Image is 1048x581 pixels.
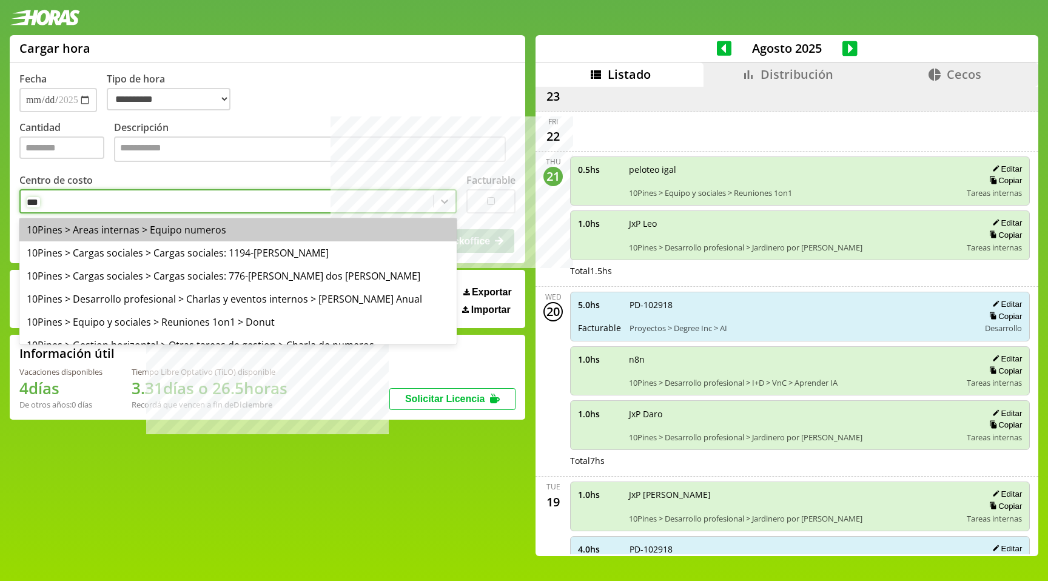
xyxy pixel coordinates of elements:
span: Tareas internas [967,432,1022,443]
span: Exportar [472,287,512,298]
span: 1.0 hs [578,354,620,365]
div: Thu [546,156,561,167]
span: 10Pines > Desarrollo profesional > Jardinero por [PERSON_NAME] [629,513,958,524]
span: PD-102918 [630,299,971,311]
span: Tareas internas [967,187,1022,198]
div: 20 [543,302,563,321]
div: Wed [545,292,562,302]
span: 5.0 hs [578,299,621,311]
button: Editar [989,543,1022,554]
span: 10Pines > Equipo y sociales > Reuniones 1on1 [629,187,958,198]
div: Tue [546,482,560,492]
button: Editar [989,489,1022,499]
span: Distribución [761,66,833,82]
div: 19 [543,492,563,511]
span: Agosto 2025 [731,40,842,56]
button: Copiar [986,230,1022,240]
span: Solicitar Licencia [405,394,485,404]
div: Vacaciones disponibles [19,366,102,377]
div: De otros años: 0 días [19,399,102,410]
span: Facturable [578,322,621,334]
span: Importar [471,304,511,315]
button: Copiar [986,420,1022,430]
select: Tipo de hora [107,88,230,110]
div: 10Pines > Equipo y sociales > Reuniones 1on1 > Donut [19,311,457,334]
h2: Información útil [19,345,115,361]
button: Copiar [986,501,1022,511]
span: Tareas internas [967,513,1022,524]
button: Solicitar Licencia [389,388,516,410]
span: PD-102918 [630,543,971,555]
div: Total 7 hs [570,455,1030,466]
span: Proyectos > Degree Inc > AI [630,323,971,334]
button: Exportar [460,286,516,298]
textarea: Descripción [114,136,506,162]
span: n8n [629,354,958,365]
div: Recordá que vencen a fin de [132,399,287,410]
b: Diciembre [233,399,272,410]
span: 10Pines > Desarrollo profesional > Jardinero por [PERSON_NAME] [629,432,958,443]
button: Editar [989,354,1022,364]
button: Editar [989,408,1022,418]
h1: Cargar hora [19,40,90,56]
span: Cecos [947,66,981,82]
span: Desarrollo [985,323,1022,334]
span: Tareas internas [967,242,1022,253]
div: 10Pines > Gestion horizontal > Otras tareas de gestion > Charla de numeros [19,334,457,357]
div: 22 [543,127,563,146]
input: Cantidad [19,136,104,159]
div: scrollable content [536,87,1038,555]
label: Fecha [19,72,47,86]
span: 1.0 hs [578,218,620,229]
div: 10Pines > Cargas sociales > Cargas sociales: 776-[PERSON_NAME] dos [PERSON_NAME] [19,264,457,287]
span: 10Pines > Desarrollo profesional > Jardinero por [PERSON_NAME] [629,242,958,253]
label: Cantidad [19,121,114,165]
span: 10Pines > Desarrollo profesional > I+D > VnC > Aprender IA [629,377,958,388]
h1: 4 días [19,377,102,399]
span: JxP Leo [629,218,958,229]
label: Tipo de hora [107,72,240,112]
span: 1.0 hs [578,408,620,420]
span: JxP Daro [629,408,958,420]
div: 10Pines > Desarrollo profesional > Charlas y eventos internos > [PERSON_NAME] Anual [19,287,457,311]
label: Facturable [466,173,516,187]
span: 4.0 hs [578,543,621,555]
span: Listado [608,66,651,82]
div: Tiempo Libre Optativo (TiLO) disponible [132,366,287,377]
button: Editar [989,218,1022,228]
span: JxP [PERSON_NAME] [629,489,958,500]
div: 23 [543,87,563,106]
div: 10Pines > Cargas sociales > Cargas sociales: 1194-[PERSON_NAME] [19,241,457,264]
button: Editar [989,164,1022,174]
div: 10Pines > Areas internas > Equipo numeros [19,218,457,241]
span: 0.5 hs [578,164,620,175]
span: Tareas internas [967,377,1022,388]
div: Fri [548,116,558,127]
label: Descripción [114,121,516,165]
button: Editar [989,299,1022,309]
h1: 3.31 días o 26.5 horas [132,377,287,399]
button: Copiar [986,175,1022,186]
button: Copiar [986,366,1022,376]
label: Centro de costo [19,173,93,187]
span: 1.0 hs [578,489,620,500]
div: Total 1.5 hs [570,265,1030,277]
img: logotipo [10,10,80,25]
span: peloteo igal [629,164,958,175]
button: Copiar [986,311,1022,321]
div: 21 [543,167,563,186]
